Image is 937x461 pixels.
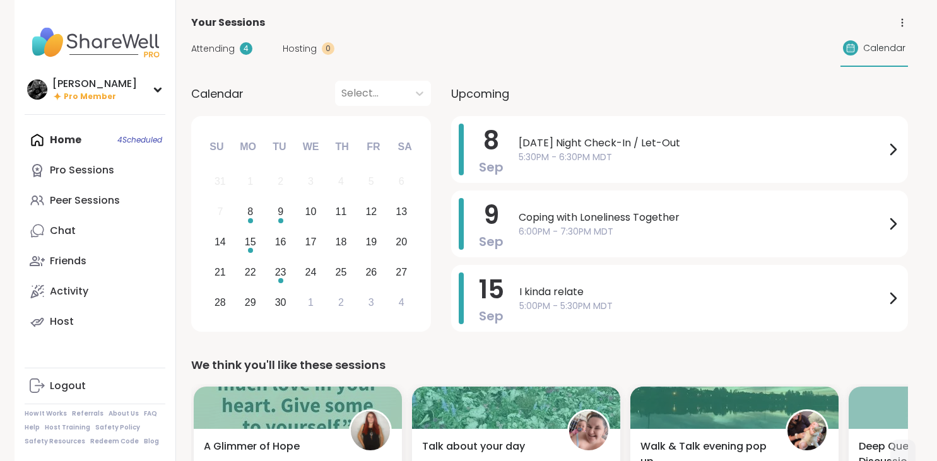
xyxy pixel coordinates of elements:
[327,168,355,195] div: Not available Thursday, September 4th, 2025
[240,42,252,55] div: 4
[338,294,344,311] div: 2
[234,133,262,161] div: Mo
[191,15,265,30] span: Your Sessions
[297,229,324,256] div: Choose Wednesday, September 17th, 2025
[266,133,293,161] div: Tu
[305,233,317,250] div: 17
[275,233,286,250] div: 16
[519,210,885,225] span: Coping with Loneliness Together
[297,199,324,226] div: Choose Wednesday, September 10th, 2025
[297,133,324,161] div: We
[25,276,165,306] a: Activity
[50,163,114,177] div: Pro Sessions
[479,272,504,307] span: 15
[25,423,40,432] a: Help
[338,173,344,190] div: 4
[267,289,294,316] div: Choose Tuesday, September 30th, 2025
[351,411,390,450] img: SarahR83
[327,289,355,316] div: Choose Thursday, October 2nd, 2025
[95,423,140,432] a: Safety Policy
[25,246,165,276] a: Friends
[237,289,264,316] div: Choose Monday, September 29th, 2025
[207,289,234,316] div: Choose Sunday, September 28th, 2025
[203,133,230,161] div: Su
[90,437,139,446] a: Redeem Code
[327,259,355,286] div: Choose Thursday, September 25th, 2025
[278,203,283,220] div: 9
[25,306,165,337] a: Host
[388,259,415,286] div: Choose Saturday, September 27th, 2025
[365,264,377,281] div: 26
[204,439,300,454] span: A Glimmer of Hope
[327,199,355,226] div: Choose Thursday, September 11th, 2025
[45,423,90,432] a: Host Training
[358,199,385,226] div: Choose Friday, September 12th, 2025
[50,379,86,393] div: Logout
[245,264,256,281] div: 22
[483,197,499,233] span: 9
[479,233,504,250] span: Sep
[50,194,120,207] div: Peer Sessions
[191,356,908,374] div: We think you'll like these sessions
[144,437,159,446] a: Blog
[237,229,264,256] div: Choose Monday, September 15th, 2025
[207,229,234,256] div: Choose Sunday, September 14th, 2025
[50,284,88,298] div: Activity
[365,233,377,250] div: 19
[396,264,407,281] div: 27
[275,264,286,281] div: 23
[25,185,165,216] a: Peer Sessions
[267,168,294,195] div: Not available Tuesday, September 2nd, 2025
[388,168,415,195] div: Not available Saturday, September 6th, 2025
[205,166,416,317] div: month 2025-09
[358,259,385,286] div: Choose Friday, September 26th, 2025
[50,315,74,329] div: Host
[422,439,525,454] span: Talk about your day
[267,199,294,226] div: Choose Tuesday, September 9th, 2025
[336,264,347,281] div: 25
[308,294,314,311] div: 1
[215,173,226,190] div: 31
[27,79,47,100] img: Alan_N
[305,203,317,220] div: 10
[336,203,347,220] div: 11
[283,42,317,55] span: Hosting
[308,173,314,190] div: 3
[267,259,294,286] div: Choose Tuesday, September 23rd, 2025
[358,229,385,256] div: Choose Friday, September 19th, 2025
[215,233,226,250] div: 14
[297,259,324,286] div: Choose Wednesday, September 24th, 2025
[388,199,415,226] div: Choose Saturday, September 13th, 2025
[322,42,334,55] div: 0
[191,85,244,102] span: Calendar
[519,225,885,238] span: 6:00PM - 7:30PM MDT
[245,294,256,311] div: 29
[365,203,377,220] div: 12
[863,42,905,55] span: Calendar
[25,155,165,185] a: Pro Sessions
[109,409,139,418] a: About Us
[52,77,137,91] div: [PERSON_NAME]
[247,173,253,190] div: 1
[237,199,264,226] div: Choose Monday, September 8th, 2025
[72,409,103,418] a: Referrals
[519,151,885,164] span: 5:30PM - 6:30PM MDT
[388,289,415,316] div: Choose Saturday, October 4th, 2025
[278,173,283,190] div: 2
[519,284,885,300] span: I kinda relate
[64,91,116,102] span: Pro Member
[399,294,404,311] div: 4
[569,411,608,450] img: Shay2Olivia
[388,229,415,256] div: Choose Saturday, September 20th, 2025
[215,264,226,281] div: 21
[297,168,324,195] div: Not available Wednesday, September 3rd, 2025
[25,409,67,418] a: How It Works
[327,229,355,256] div: Choose Thursday, September 18th, 2025
[358,168,385,195] div: Not available Friday, September 5th, 2025
[391,133,418,161] div: Sa
[25,437,85,446] a: Safety Resources
[207,168,234,195] div: Not available Sunday, August 31st, 2025
[358,289,385,316] div: Choose Friday, October 3rd, 2025
[237,259,264,286] div: Choose Monday, September 22nd, 2025
[328,133,356,161] div: Th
